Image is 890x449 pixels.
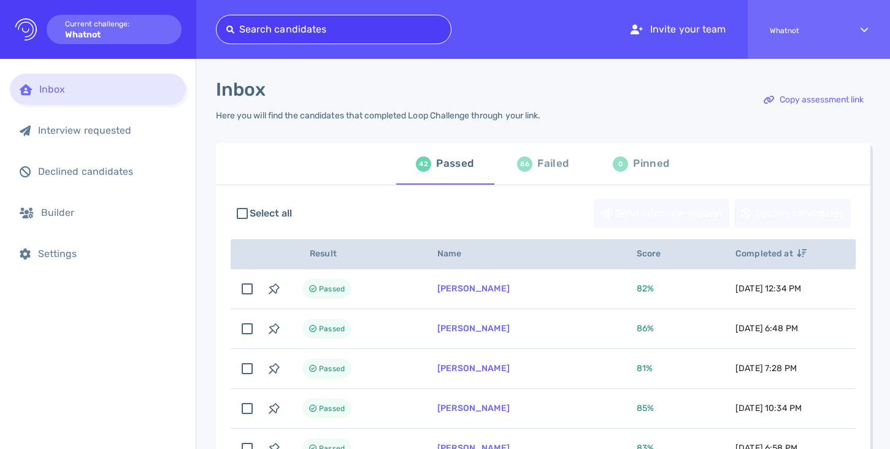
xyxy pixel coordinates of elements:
[735,248,807,259] span: Completed at
[319,282,345,296] span: Passed
[735,403,802,413] span: [DATE] 10:34 PM
[38,248,176,259] div: Settings
[735,363,797,374] span: [DATE] 7:28 PM
[437,283,510,294] a: [PERSON_NAME]
[437,248,475,259] span: Name
[735,283,801,294] span: [DATE] 12:34 PM
[216,79,266,101] h1: Inbox
[735,199,850,228] div: Decline candidates
[637,363,653,374] span: 81 %
[437,323,510,334] a: [PERSON_NAME]
[613,156,628,172] div: 0
[770,26,838,35] span: Whatnot
[735,323,798,334] span: [DATE] 6:48 PM
[437,403,510,413] a: [PERSON_NAME]
[416,156,431,172] div: 42
[250,206,293,221] span: Select all
[637,403,654,413] span: 85 %
[758,86,870,114] div: Copy assessment link
[39,83,176,95] div: Inbox
[437,363,510,374] a: [PERSON_NAME]
[38,166,176,177] div: Declined candidates
[288,239,423,269] th: Result
[637,248,675,259] span: Score
[41,207,176,218] div: Builder
[436,155,474,173] div: Passed
[517,156,532,172] div: 86
[537,155,569,173] div: Failed
[637,283,654,294] span: 82 %
[633,155,669,173] div: Pinned
[734,199,851,228] button: Decline candidates
[38,125,176,136] div: Interview requested
[216,110,540,121] div: Here you will find the candidates that completed Loop Challenge through your link.
[594,199,729,228] div: Send interview request
[594,199,729,228] button: Send interview request
[757,85,870,115] button: Copy assessment link
[319,361,345,376] span: Passed
[637,323,654,334] span: 86 %
[319,321,345,336] span: Passed
[319,401,345,416] span: Passed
